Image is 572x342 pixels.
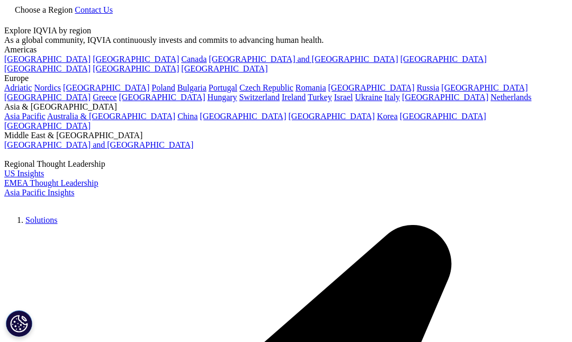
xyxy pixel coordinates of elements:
div: Asia & [GEOGRAPHIC_DATA] [4,102,568,112]
a: Romania [296,83,326,92]
a: Ukraine [355,93,382,102]
a: China [177,112,198,121]
button: Configuración de cookies [6,310,32,337]
a: Italy [385,93,400,102]
a: Australia & [GEOGRAPHIC_DATA] [47,112,175,121]
span: Choose a Region [15,5,73,14]
a: Ireland [282,93,306,102]
a: Switzerland [239,93,280,102]
a: [GEOGRAPHIC_DATA] and [GEOGRAPHIC_DATA] [4,140,193,149]
div: Regional Thought Leadership [4,159,568,169]
a: [GEOGRAPHIC_DATA] [289,112,375,121]
a: Solutions [25,215,57,224]
a: Turkey [308,93,332,102]
a: Israel [334,93,353,102]
a: [GEOGRAPHIC_DATA] [400,55,487,64]
a: [GEOGRAPHIC_DATA] [93,64,179,73]
a: [GEOGRAPHIC_DATA] [200,112,286,121]
a: Czech Republic [239,83,293,92]
a: Asia Pacific [4,112,46,121]
a: Bulgaria [177,83,207,92]
div: Americas [4,45,568,55]
a: [GEOGRAPHIC_DATA] and [GEOGRAPHIC_DATA] [209,55,398,64]
a: [GEOGRAPHIC_DATA] [4,55,91,64]
a: Adriatic [4,83,32,92]
a: US Insights [4,169,44,178]
a: EMEA Thought Leadership [4,178,98,187]
a: Greece [93,93,117,102]
a: [GEOGRAPHIC_DATA] [4,121,91,130]
a: Hungary [208,93,237,102]
a: [GEOGRAPHIC_DATA] [441,83,528,92]
a: [GEOGRAPHIC_DATA] [328,83,415,92]
div: Europe [4,74,568,83]
a: [GEOGRAPHIC_DATA] [402,93,488,102]
a: Contact Us [75,5,113,14]
a: [GEOGRAPHIC_DATA] [4,93,91,102]
a: [GEOGRAPHIC_DATA] [181,64,267,73]
a: [GEOGRAPHIC_DATA] [119,93,205,102]
a: [GEOGRAPHIC_DATA] [400,112,486,121]
a: Portugal [209,83,237,92]
div: Middle East & [GEOGRAPHIC_DATA] [4,131,568,140]
div: As a global community, IQVIA continuously invests and commits to advancing human health. [4,35,568,45]
a: Netherlands [490,93,531,102]
a: [GEOGRAPHIC_DATA] [63,83,149,92]
a: [GEOGRAPHIC_DATA] [4,64,91,73]
a: Canada [181,55,207,64]
a: [GEOGRAPHIC_DATA] [93,55,179,64]
a: Russia [417,83,440,92]
a: Korea [377,112,398,121]
a: Poland [151,83,175,92]
a: Nordics [34,83,61,92]
a: Asia Pacific Insights [4,188,74,197]
div: Explore IQVIA by region [4,26,568,35]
